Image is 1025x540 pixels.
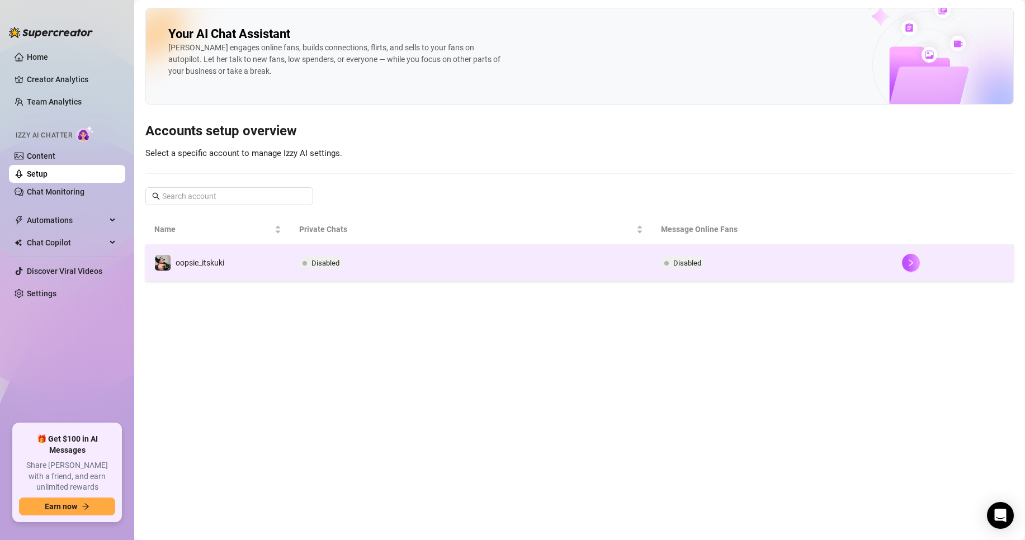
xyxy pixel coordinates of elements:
[27,267,102,276] a: Discover Viral Videos
[15,239,22,247] img: Chat Copilot
[987,502,1014,529] div: Open Intercom Messenger
[299,223,634,235] span: Private Chats
[27,187,84,196] a: Chat Monitoring
[176,258,224,267] span: oopsie_itskuki
[27,53,48,61] a: Home
[19,434,115,456] span: 🎁 Get $100 in AI Messages
[19,498,115,515] button: Earn nowarrow-right
[652,214,893,245] th: Message Online Fans
[673,259,701,267] span: Disabled
[16,130,72,141] span: Izzy AI Chatter
[27,211,106,229] span: Automations
[290,214,652,245] th: Private Chats
[902,254,920,272] button: right
[45,502,77,511] span: Earn now
[168,42,504,77] div: [PERSON_NAME] engages online fans, builds connections, flirts, and sells to your fans on autopilo...
[27,97,82,106] a: Team Analytics
[152,192,160,200] span: search
[155,255,171,271] img: oopsie_itskuki
[168,26,290,42] h2: Your AI Chat Assistant
[145,148,342,158] span: Select a specific account to manage Izzy AI settings.
[311,259,339,267] span: Disabled
[19,460,115,493] span: Share [PERSON_NAME] with a friend, and earn unlimited rewards
[145,122,1014,140] h3: Accounts setup overview
[27,70,116,88] a: Creator Analytics
[15,216,23,225] span: thunderbolt
[27,289,56,298] a: Settings
[162,190,297,202] input: Search account
[154,223,272,235] span: Name
[9,27,93,38] img: logo-BBDzfeDw.svg
[82,503,89,510] span: arrow-right
[907,259,915,267] span: right
[77,126,94,142] img: AI Chatter
[27,169,48,178] a: Setup
[27,151,55,160] a: Content
[27,234,106,252] span: Chat Copilot
[145,214,290,245] th: Name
